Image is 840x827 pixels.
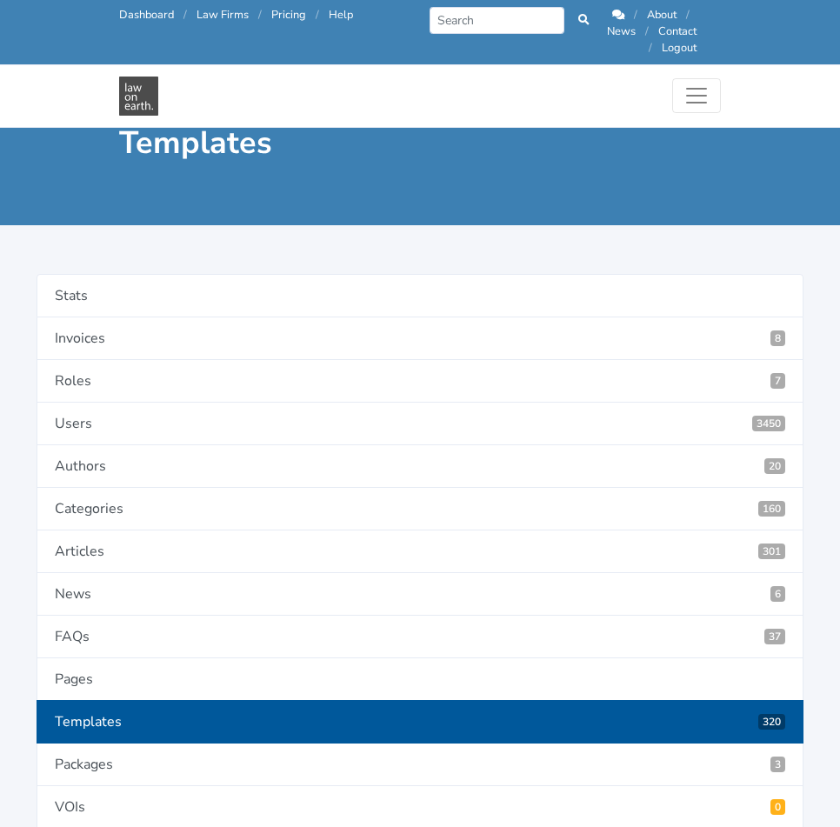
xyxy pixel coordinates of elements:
a: Law Firms [197,7,249,23]
a: Dashboard [119,7,174,23]
span: 3450 [752,416,785,431]
a: About [647,7,677,23]
a: Contact [658,23,697,39]
a: Templates [37,700,803,744]
span: / [686,7,690,23]
span: 7 [770,373,785,389]
span: 20 [764,458,785,474]
input: Search [430,7,564,34]
a: Help [329,7,353,23]
a: Pages [37,658,803,701]
a: FAQs [37,616,803,658]
button: Toggle navigation [672,78,721,113]
span: / [316,7,319,23]
span: 3 [770,757,785,772]
a: Categories160 [37,488,803,530]
span: / [649,40,652,56]
a: News [37,573,803,616]
a: Users3450 [37,403,803,445]
a: Pricing [271,7,306,23]
span: 160 [758,501,785,517]
a: Packages3 [37,744,803,786]
span: / [645,23,649,39]
a: Authors20 [37,445,803,488]
a: Roles7 [37,360,803,403]
span: 8 [770,330,785,346]
a: News [607,23,636,39]
span: 6 [770,586,785,602]
span: 320 [758,714,785,730]
h1: Templates [119,123,721,163]
span: / [634,7,637,23]
a: Articles [37,530,803,573]
a: Logout [662,40,697,56]
span: Pending VOIs [770,799,785,815]
a: Invoices8 [37,317,803,360]
span: 37 [764,629,785,644]
span: / [183,7,187,23]
span: 301 [758,544,785,559]
a: Stats [37,274,803,317]
span: / [258,7,262,23]
img: Law On Earth [119,77,158,116]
